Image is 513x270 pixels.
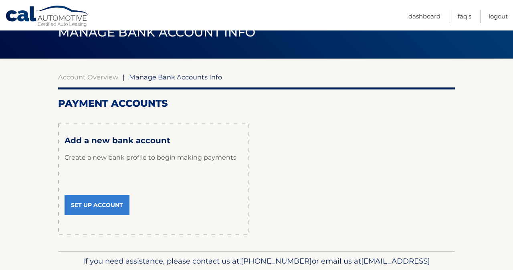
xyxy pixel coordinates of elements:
a: FAQ's [458,10,471,23]
a: Cal Automotive [5,5,89,28]
a: Set Up Account [65,195,129,215]
span: [PHONE_NUMBER] [241,256,312,266]
a: Dashboard [408,10,440,23]
a: Account Overview [58,73,118,81]
a: Logout [489,10,508,23]
span: Manage Bank Account Info [58,25,256,40]
span: Manage Bank Accounts Info [129,73,222,81]
h2: Payment Accounts [58,97,455,110]
p: Create a new bank profile to begin making payments [65,146,242,170]
h3: Add a new bank account [65,136,242,146]
span: | [123,73,125,81]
